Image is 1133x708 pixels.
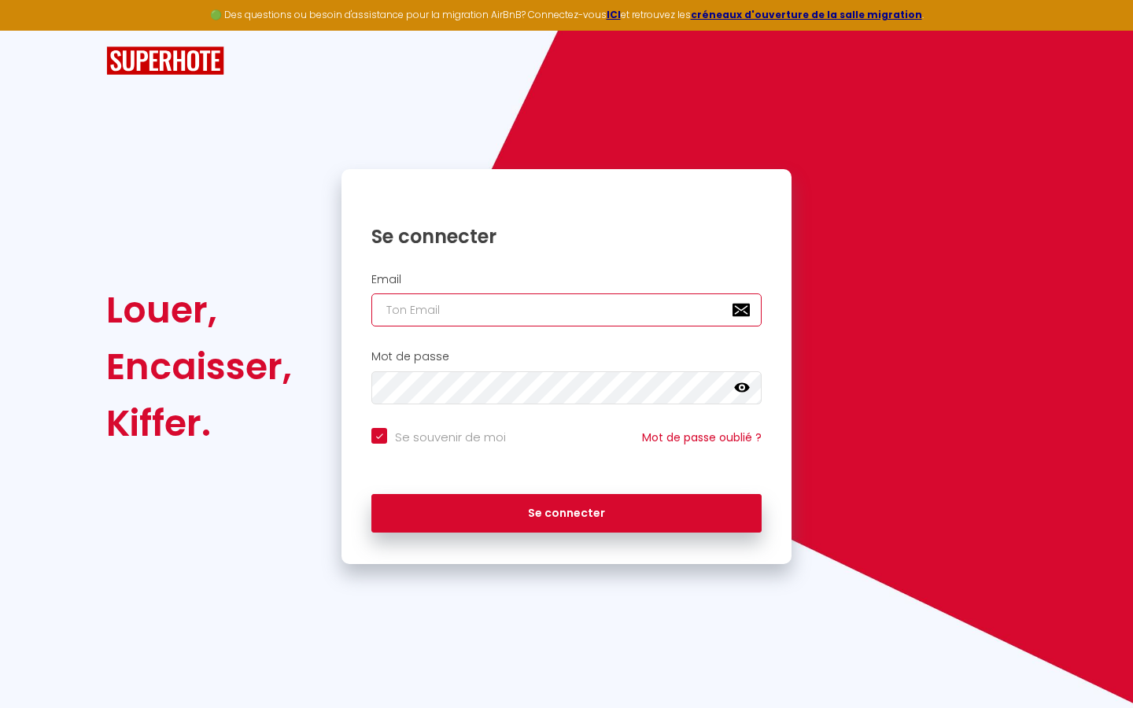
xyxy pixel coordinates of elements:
[607,8,621,21] a: ICI
[371,494,762,533] button: Se connecter
[691,8,922,21] a: créneaux d'ouverture de la salle migration
[13,6,60,53] button: Ouvrir le widget de chat LiveChat
[106,46,224,76] img: SuperHote logo
[642,430,762,445] a: Mot de passe oublié ?
[106,395,292,452] div: Kiffer.
[371,293,762,326] input: Ton Email
[106,338,292,395] div: Encaisser,
[106,282,292,338] div: Louer,
[371,350,762,363] h2: Mot de passe
[371,273,762,286] h2: Email
[371,224,762,249] h1: Se connecter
